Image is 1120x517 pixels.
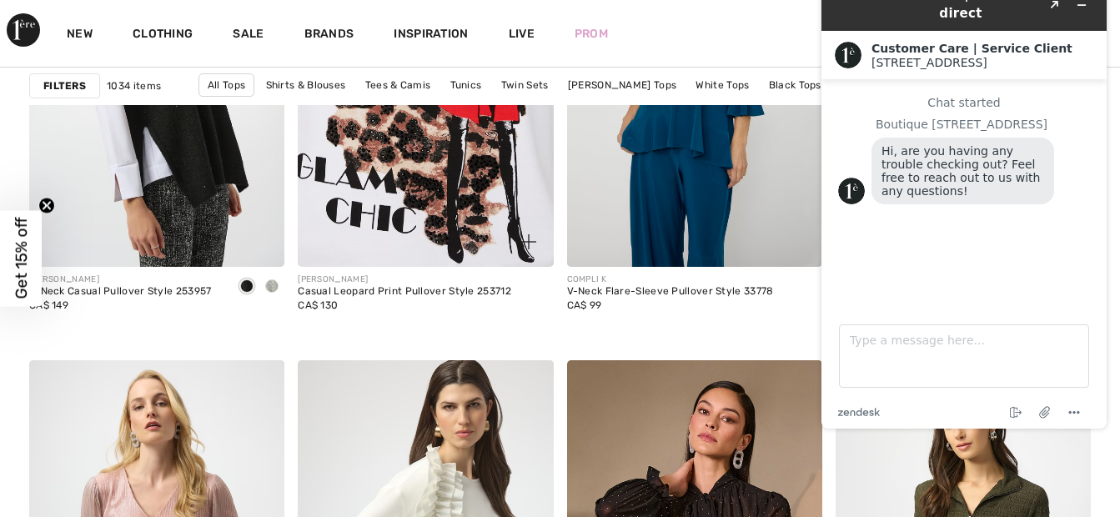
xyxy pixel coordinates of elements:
[509,25,535,43] a: Live
[687,74,757,96] a: White Tops
[233,27,264,44] a: Sale
[560,74,685,96] a: [PERSON_NAME] Tops
[133,27,193,44] a: Clothing
[259,274,284,301] div: Grey 163
[258,74,354,96] a: Shirts & Blouses
[304,27,354,44] a: Brands
[298,286,511,298] div: Casual Leopard Print Pullover Style 253712
[67,27,93,44] a: New
[107,78,161,93] span: 1034 items
[521,234,536,249] img: plus_v2.svg
[493,74,557,96] a: Twin Sets
[567,286,774,298] div: V-Neck Flare-Sleeve Pullover Style 33778
[37,12,71,27] span: Chat
[567,299,602,311] span: CA$ 99
[7,13,40,47] img: 1ère Avenue
[575,25,608,43] a: Prom
[298,299,338,311] span: CA$ 130
[29,299,68,311] span: CA$ 149
[43,78,86,93] strong: Filters
[234,274,259,301] div: Black
[567,274,774,286] div: COMPLI K
[394,27,468,44] span: Inspiration
[298,274,511,286] div: [PERSON_NAME]
[198,73,254,97] a: All Tops
[761,74,830,96] a: Black Tops
[29,286,212,298] div: V-Neck Casual Pullover Style 253957
[442,74,490,96] a: Tunics
[29,274,212,286] div: [PERSON_NAME]
[357,74,439,96] a: Tees & Camis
